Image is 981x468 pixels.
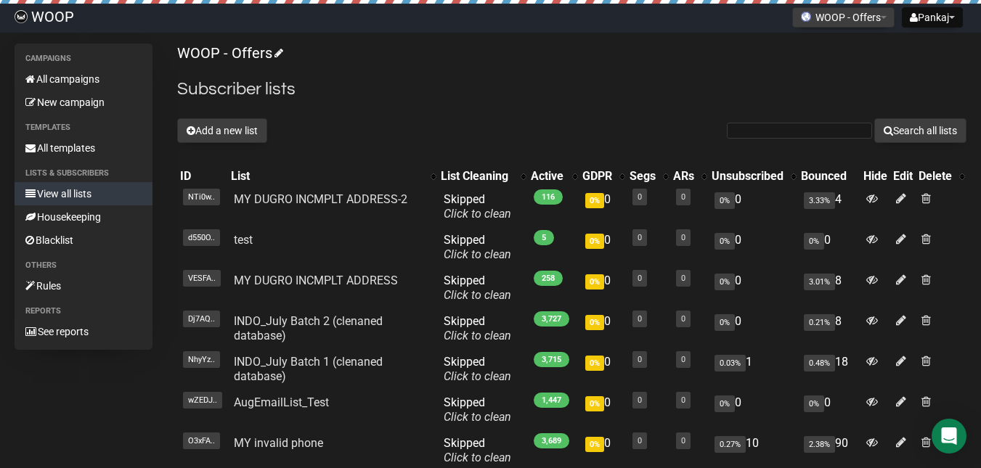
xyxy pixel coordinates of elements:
span: Skipped [444,314,511,342]
div: Segs [630,169,656,184]
span: 0% [585,315,604,330]
div: Active [531,169,565,184]
span: 0% [585,234,604,249]
th: GDPR: No sort applied, activate to apply an ascending sort [579,166,627,186]
a: INDO_July Batch 2 (clenaned database) [234,314,383,342]
td: 0 [579,227,627,268]
div: List [231,169,423,184]
a: 0 [638,395,642,405]
a: Housekeeping [15,205,152,229]
th: List: No sort applied, activate to apply an ascending sort [228,166,438,186]
a: All templates [15,136,152,160]
a: Click to clean [444,451,511,464]
li: Reports [15,303,152,320]
span: 0% [715,314,735,331]
span: Skipped [444,355,511,383]
td: 0 [579,349,627,390]
span: 0% [804,395,824,412]
button: Search all lists [874,118,966,143]
th: Bounced: No sort applied, sorting is disabled [798,166,860,186]
a: Click to clean [444,288,511,302]
a: test [234,233,253,247]
span: 5 [534,230,554,245]
td: 0 [579,268,627,308]
span: 0% [715,395,735,412]
th: List Cleaning: No sort applied, activate to apply an ascending sort [438,166,528,186]
span: d550O.. [183,229,220,246]
a: MY invalid phone [234,436,323,450]
span: 3,727 [534,311,569,327]
th: Segs: No sort applied, activate to apply an ascending sort [627,166,670,186]
td: 0 [709,390,798,430]
a: 0 [681,233,685,242]
span: Dj7AQ.. [183,311,220,327]
button: Add a new list [177,118,267,143]
span: 258 [534,271,563,286]
a: Click to clean [444,369,511,383]
a: MY DUGRO INCMPLT ADDRESS-2 [234,192,407,206]
span: VESFA.. [183,270,221,287]
a: Click to clean [444,329,511,342]
th: Hide: No sort applied, sorting is disabled [860,166,890,186]
span: 3,715 [534,352,569,367]
td: 8 [798,268,860,308]
span: 0% [585,274,604,290]
div: Hide [863,169,887,184]
span: Skipped [444,274,511,302]
span: Skipped [444,233,511,261]
span: 1,447 [534,393,569,408]
span: 0.27% [715,436,746,453]
a: Click to clean [444,410,511,424]
h2: Subscriber lists [177,76,966,102]
span: 116 [534,189,563,205]
th: Unsubscribed: No sort applied, activate to apply an ascending sort [709,166,798,186]
a: New campaign [15,91,152,114]
a: 0 [681,395,685,405]
span: wZEDJ.. [183,392,222,409]
th: ARs: No sort applied, activate to apply an ascending sort [670,166,709,186]
span: Skipped [444,436,511,464]
span: 0% [715,192,735,209]
td: 0 [709,186,798,227]
span: 0.21% [804,314,835,331]
span: 3.33% [804,192,835,209]
div: Unsubscribed [712,169,783,184]
a: All campaigns [15,67,152,91]
button: WOOP - Offers [792,7,895,28]
a: 0 [638,274,642,283]
td: 0 [798,227,860,268]
a: See reports [15,320,152,343]
td: 0 [709,308,798,349]
th: Edit: No sort applied, sorting is disabled [890,166,916,186]
a: 0 [638,192,642,202]
td: 8 [798,308,860,349]
span: Skipped [444,192,511,221]
span: 0.03% [715,355,746,371]
a: AugEmailList_Test [234,395,329,409]
a: 0 [638,233,642,242]
span: 0% [585,356,604,371]
td: 0 [579,390,627,430]
td: 1 [709,349,798,390]
span: 0% [715,233,735,250]
a: Rules [15,274,152,297]
a: INDO_July Batch 1 (clenaned database) [234,355,383,383]
span: 0% [585,193,604,208]
a: 0 [681,355,685,364]
a: 0 [638,314,642,324]
a: 0 [681,192,685,202]
th: Delete: No sort applied, activate to apply an ascending sort [916,166,966,186]
button: Pankaj [902,7,963,28]
a: 0 [638,436,642,446]
a: Click to clean [444,247,511,261]
span: 2.38% [804,436,835,453]
a: 0 [681,314,685,324]
img: favicons [800,11,812,22]
a: MY DUGRO INCMPLT ADDRESS [234,274,398,287]
td: 0 [798,390,860,430]
a: 0 [681,274,685,283]
a: View all lists [15,182,152,205]
li: Templates [15,119,152,136]
li: Lists & subscribers [15,165,152,182]
td: 0 [579,308,627,349]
